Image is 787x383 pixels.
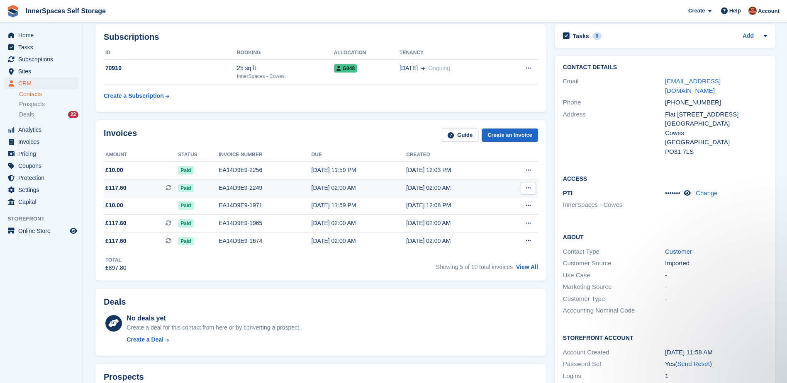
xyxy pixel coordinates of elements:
a: menu [4,65,78,77]
a: menu [4,78,78,89]
span: G048 [334,64,357,73]
div: Phone [563,98,665,107]
span: ( ) [675,360,711,367]
div: Logins [563,371,665,381]
div: 23 [68,111,78,118]
div: [DATE] 11:59 PM [312,201,407,210]
div: InnerSpaces - Cowes [237,73,334,80]
span: Help [729,7,741,15]
span: ••••••• [665,189,680,196]
div: Customer Type [563,294,665,304]
div: Email [563,77,665,95]
th: Status [178,148,219,162]
div: [DATE] 12:03 PM [406,166,501,175]
h2: Prospects [104,372,144,382]
div: No deals yet [127,313,300,323]
span: £117.60 [105,237,127,245]
a: menu [4,29,78,41]
span: Home [18,29,68,41]
h2: Subscriptions [104,32,538,42]
a: menu [4,196,78,208]
div: EA14D9E9-1674 [219,237,311,245]
div: [DATE] 02:00 AM [312,219,407,228]
th: Amount [104,148,178,162]
div: Create a Deal [127,335,163,344]
span: Subscriptions [18,53,68,65]
span: Capital [18,196,68,208]
a: menu [4,41,78,53]
div: [DATE] 11:59 PM [312,166,407,175]
div: Address [563,110,665,157]
span: Paid [178,201,193,210]
h2: Deals [104,297,126,307]
img: Abby Tilley [748,7,757,15]
span: Storefront [7,215,83,223]
th: Created [406,148,501,162]
li: InnerSpaces - Cowes [563,200,665,210]
a: menu [4,124,78,136]
span: £117.60 [105,219,127,228]
div: 0 [592,32,602,40]
span: PTI [563,189,573,196]
a: Change [696,189,718,196]
span: Showing 5 of 10 total invoices [436,264,513,270]
span: Invoices [18,136,68,148]
div: EA14D9E9-2249 [219,184,311,192]
span: Create [688,7,705,15]
a: Create a Subscription [104,88,169,104]
a: Customer [665,248,692,255]
div: Yes [665,359,767,369]
th: Allocation [334,46,400,60]
span: Protection [18,172,68,184]
span: [DATE] [400,64,418,73]
div: [DATE] 11:58 AM [665,348,767,357]
a: menu [4,172,78,184]
span: Coupons [18,160,68,172]
div: Cowes [665,128,767,138]
div: Imported [665,259,767,268]
div: 70910 [104,64,237,73]
span: Paid [178,219,193,228]
span: Deals [19,111,34,119]
span: £117.60 [105,184,127,192]
span: Sites [18,65,68,77]
th: ID [104,46,237,60]
a: menu [4,148,78,160]
div: Customer Source [563,259,665,268]
div: Account Created [563,348,665,357]
div: 25 sq ft [237,64,334,73]
div: [DATE] 02:00 AM [406,184,501,192]
a: Add [743,32,754,41]
div: - [665,282,767,292]
div: £897.80 [105,264,127,272]
a: Create an Invoice [482,128,538,142]
a: Create a Deal [127,335,300,344]
a: Contacts [19,90,78,98]
span: £10.00 [105,166,123,175]
span: Paid [178,184,193,192]
div: PO31 7LS [665,147,767,157]
span: Paid [178,237,193,245]
div: [DATE] 12:08 PM [406,201,501,210]
div: Flat [STREET_ADDRESS] [665,110,767,119]
a: menu [4,53,78,65]
div: [DATE] 02:00 AM [406,237,501,245]
div: EA14D9E9-1971 [219,201,311,210]
div: [GEOGRAPHIC_DATA] [665,119,767,128]
span: Prospects [19,100,45,108]
th: Tenancy [400,46,502,60]
span: Paid [178,166,193,175]
a: menu [4,225,78,237]
div: - [665,271,767,280]
span: Analytics [18,124,68,136]
span: Ongoing [428,65,450,71]
a: Deals 23 [19,110,78,119]
a: Prospects [19,100,78,109]
a: Preview store [68,226,78,236]
th: Booking [237,46,334,60]
h2: Access [563,174,767,182]
span: Pricing [18,148,68,160]
a: Guide [442,128,478,142]
div: Accounting Nominal Code [563,306,665,315]
div: [PHONE_NUMBER] [665,98,767,107]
